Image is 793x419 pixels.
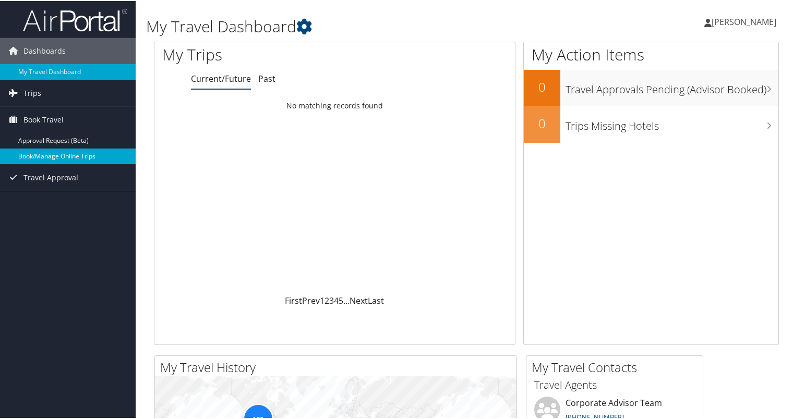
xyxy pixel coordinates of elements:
a: First [285,294,302,305]
h2: My Travel History [160,358,516,375]
a: Prev [302,294,320,305]
span: … [343,294,350,305]
a: Last [368,294,384,305]
h2: 0 [524,114,560,131]
a: Past [258,72,275,83]
h3: Travel Approvals Pending (Advisor Booked) [566,76,778,96]
a: 5 [339,294,343,305]
a: 2 [325,294,329,305]
span: Book Travel [23,106,64,132]
a: Next [350,294,368,305]
h3: Travel Agents [534,377,695,391]
h1: My Travel Dashboard [146,15,573,36]
span: Travel Approval [23,164,78,190]
a: 0Travel Approvals Pending (Advisor Booked) [524,69,778,105]
h2: My Travel Contacts [532,358,703,375]
h1: My Action Items [524,43,778,65]
h3: Trips Missing Hotels [566,113,778,132]
span: [PERSON_NAME] [712,15,776,27]
h1: My Trips [162,43,357,65]
h2: 0 [524,77,560,95]
img: airportal-logo.png [23,7,127,31]
span: Trips [23,79,41,105]
a: 1 [320,294,325,305]
a: [PERSON_NAME] [704,5,787,36]
a: 0Trips Missing Hotels [524,105,778,142]
a: 4 [334,294,339,305]
a: Current/Future [191,72,251,83]
span: Dashboards [23,37,66,63]
a: 3 [329,294,334,305]
td: No matching records found [154,95,515,114]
